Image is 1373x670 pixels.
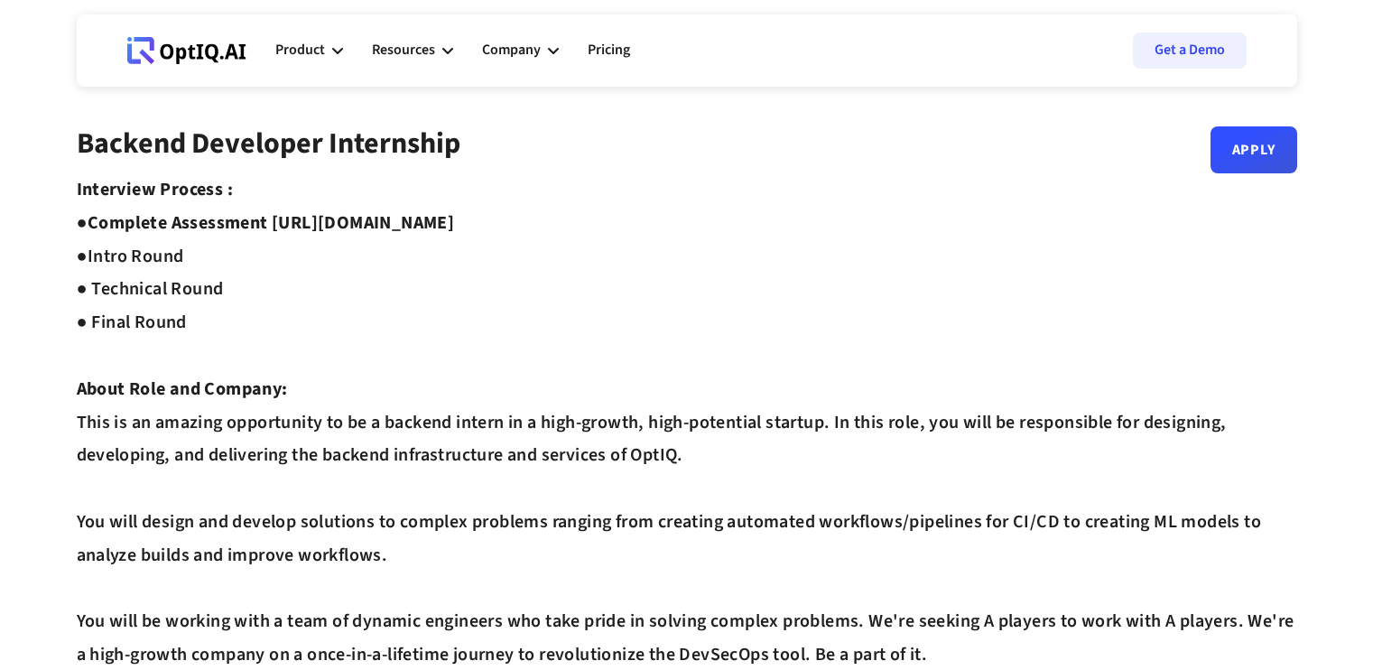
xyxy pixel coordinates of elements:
[482,38,541,62] div: Company
[372,23,453,78] div: Resources
[77,377,288,402] strong: About Role and Company:
[482,23,559,78] div: Company
[127,23,246,78] a: Webflow Homepage
[275,23,343,78] div: Product
[77,210,455,269] strong: Complete Assessment [URL][DOMAIN_NAME] ●
[588,23,630,78] a: Pricing
[1133,33,1247,69] a: Get a Demo
[127,63,128,64] div: Webflow Homepage
[275,38,325,62] div: Product
[77,123,460,164] strong: Backend Developer Internship
[1211,126,1297,173] a: Apply
[372,38,435,62] div: Resources
[77,177,234,202] strong: Interview Process :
